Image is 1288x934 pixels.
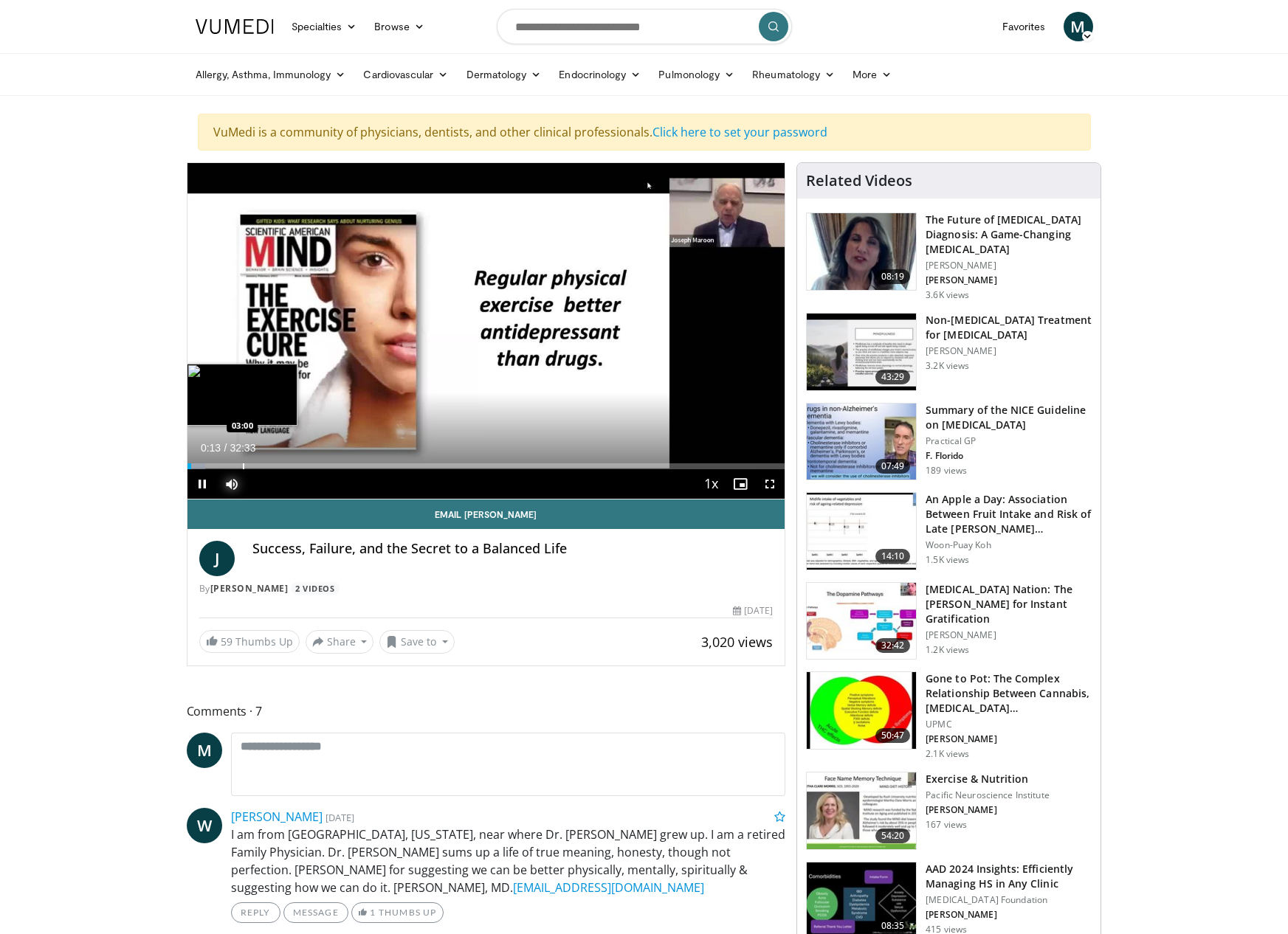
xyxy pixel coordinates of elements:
[806,492,1092,570] a: 14:10 An Apple a Day: Association Between Fruit Intake and Risk of Late [PERSON_NAME]… Woon-Puay ...
[513,879,704,896] a: [EMAIL_ADDRESS][DOMAIN_NAME]
[210,582,289,595] a: [PERSON_NAME]
[187,702,786,721] span: Comments 7
[196,19,274,34] img: VuMedi Logo
[221,634,233,648] span: 59
[550,60,650,89] a: Endocrinology
[926,909,1092,921] p: [PERSON_NAME]
[875,370,911,384] span: 43:29
[806,772,1092,850] a: 54:20 Exercise & Nutrition Pacific Neuroscience Institute [PERSON_NAME] 167 views
[217,469,247,499] button: Mute
[806,212,1092,301] a: 08:19 The Future of [MEDICAL_DATA] Diagnosis: A Game-Changing [MEDICAL_DATA] [PERSON_NAME] [PERSO...
[743,60,844,89] a: Rheumatology
[875,459,911,474] span: 07:49
[198,114,1091,151] div: VuMedi is a community of physicians, dentists, and other clinical professionals.
[926,733,1092,745] p: [PERSON_NAME]
[726,469,755,499] button: Enable picture-in-picture mode
[199,582,774,595] div: By
[701,633,773,651] span: 3,020 views
[291,582,340,595] a: 2 Videos
[231,826,786,896] p: I am from [GEOGRAPHIC_DATA], [US_STATE], near where Dr. [PERSON_NAME] grew up. I am a retired Fam...
[807,672,916,749] img: 045704c6-c23c-49b4-a046-65a12fb74f3a.150x105_q85_crop-smart_upscale.jpg
[926,289,969,301] p: 3.6K views
[806,172,912,190] h4: Related Videos
[199,541,235,576] a: J
[806,671,1092,760] a: 50:47 Gone to Pot: The Complex Relationship Between Cannabis, [MEDICAL_DATA]… UPMC [PERSON_NAME] ...
[283,12,366,41] a: Specialties
[370,907,376,918] span: 1
[231,902,280,923] a: Reply
[458,60,551,89] a: Dermatology
[187,733,222,768] a: M
[926,582,1092,626] h3: [MEDICAL_DATA] Nation: The [PERSON_NAME] for Instant Gratification
[807,404,916,480] img: 8e949c61-8397-4eef-823a-95680e5d1ed1.150x105_q85_crop-smart_upscale.jpg
[926,554,969,566] p: 1.5K views
[807,213,916,290] img: 5773f076-af47-4b25-9313-17a31d41bb95.150x105_q85_crop-smart_upscale.jpg
[875,269,911,284] span: 08:19
[926,629,1092,641] p: [PERSON_NAME]
[187,808,222,843] a: W
[650,60,743,89] a: Pulmonology
[231,809,323,825] a: [PERSON_NAME]
[926,772,1050,786] h3: Exercise & Nutrition
[187,469,217,499] button: Pause
[807,493,916,570] img: 0fb96a29-ee07-42a6-afe7-0422f9702c53.150x105_q85_crop-smart_upscale.jpg
[807,583,916,660] img: 8c144ef5-ad01-46b8-bbf2-304ffe1f6934.150x105_q85_crop-smart_upscale.jpg
[187,463,785,469] div: Progress Bar
[875,919,911,933] span: 08:35
[187,364,297,426] img: image.jpeg
[733,604,773,618] div: [DATE]
[844,60,900,89] a: More
[806,403,1092,481] a: 07:49 Summary of the NICE Guideline on [MEDICAL_DATA] Practical GP F. Florido 189 views
[230,442,255,454] span: 32:33
[926,789,1050,801] p: Pacific Neuroscience Institute
[365,12,433,41] a: Browse
[926,450,1092,462] p: F. Florido
[497,9,792,44] input: Search topics, interventions
[806,313,1092,391] a: 43:29 Non-[MEDICAL_DATA] Treatment for [MEDICAL_DATA] [PERSON_NAME] 3.2K views
[379,630,455,654] button: Save to
[806,582,1092,660] a: 32:42 [MEDICAL_DATA] Nation: The [PERSON_NAME] for Instant Gratification [PERSON_NAME] 1.2K views
[187,499,785,529] a: Email [PERSON_NAME]
[187,163,785,499] video-js: Video Player
[926,360,969,372] p: 3.2K views
[354,60,457,89] a: Cardiovascular
[926,403,1092,432] h3: Summary of the NICE Guideline on [MEDICAL_DATA]
[875,549,911,564] span: 14:10
[807,772,916,849] img: 4bf5c016-4c67-4e08-ac2c-e79619ba3a59.150x105_q85_crop-smart_upscale.jpg
[187,60,355,89] a: Allergy, Asthma, Immunology
[926,212,1092,257] h3: The Future of [MEDICAL_DATA] Diagnosis: A Game-Changing [MEDICAL_DATA]
[926,894,1092,906] p: [MEDICAL_DATA] Foundation
[252,541,774,557] h4: Success, Failure, and the Secret to a Balanced Life
[926,819,967,831] p: 167 views
[926,804,1050,816] p: [PERSON_NAME]
[926,435,1092,447] p: Practical GP
[326,811,354,824] small: [DATE]
[351,902,444,923] a: 1 Thumbs Up
[652,124,827,140] a: Click here to set your password
[926,719,1092,730] p: UPMC
[926,671,1092,716] h3: Gone to Pot: The Complex Relationship Between Cannabis, [MEDICAL_DATA]…
[926,862,1092,891] h3: AAD 2024 Insights: Efficiently Managing HS in Any Clinic
[755,469,785,499] button: Fullscreen
[993,12,1055,41] a: Favorites
[926,539,1092,551] p: Woon-Puay Koh
[875,728,911,743] span: 50:47
[875,638,911,653] span: 32:42
[926,748,969,760] p: 2.1K views
[201,442,221,454] span: 0:13
[926,313,1092,342] h3: Non-[MEDICAL_DATA] Treatment for [MEDICAL_DATA]
[283,902,348,923] a: Message
[926,274,1092,286] p: [PERSON_NAME]
[875,829,911,843] span: 54:20
[1064,12,1093,41] a: M
[696,469,726,499] button: Playback Rate
[926,492,1092,536] h3: An Apple a Day: Association Between Fruit Intake and Risk of Late [PERSON_NAME]…
[926,345,1092,357] p: [PERSON_NAME]
[926,465,967,477] p: 189 views
[926,644,969,656] p: 1.2K views
[199,630,300,653] a: 59 Thumbs Up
